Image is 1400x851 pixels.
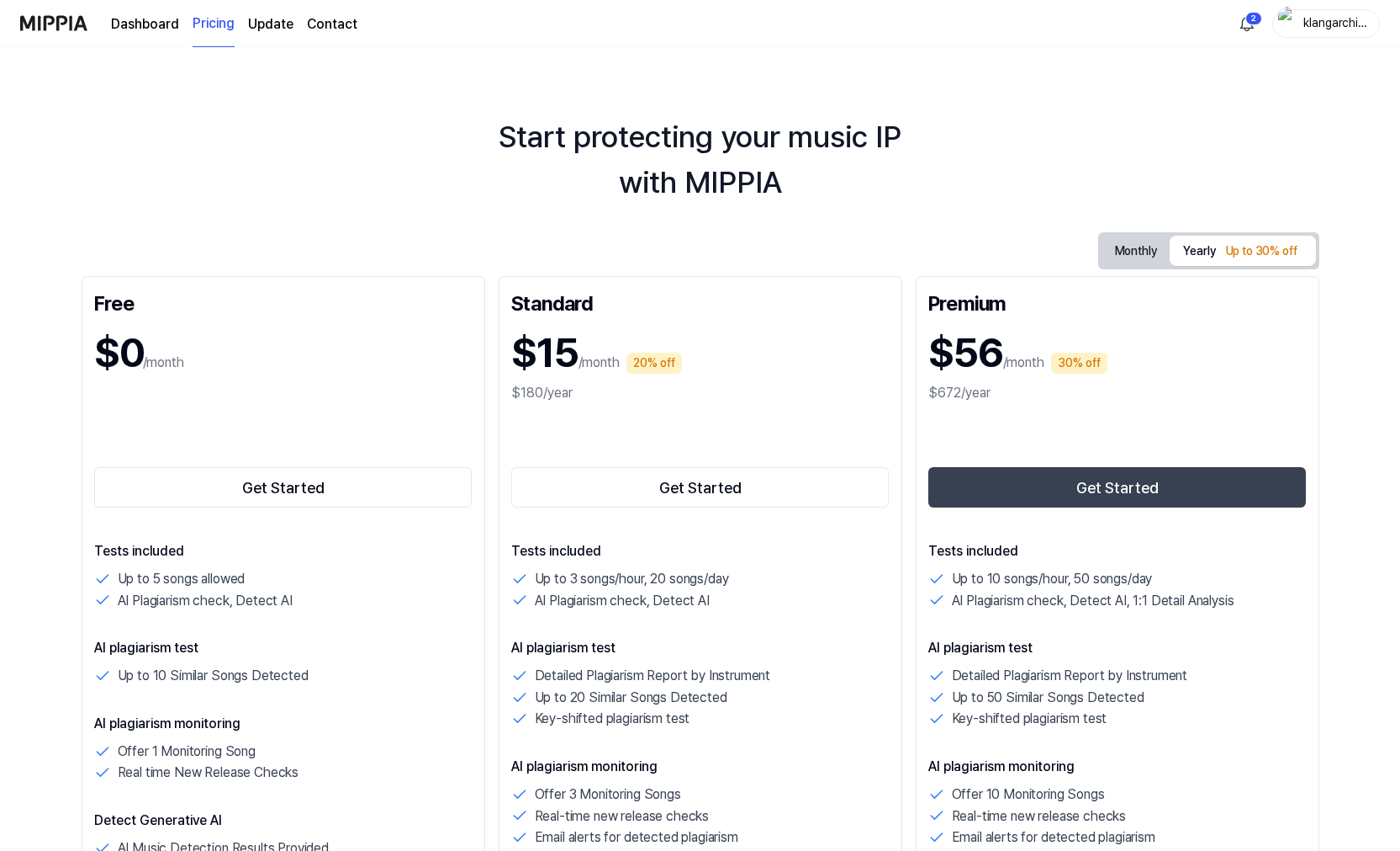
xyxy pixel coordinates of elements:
button: Get Started [511,467,890,508]
p: AI plagiarism monitoring [928,757,1307,777]
div: Standard [511,289,890,316]
div: Up to 30% off [1221,239,1302,264]
p: AI Plagiarism check, Detect AI [118,590,293,612]
p: Offer 3 Monitoring Songs [535,784,681,806]
button: Monthly [1102,236,1170,267]
p: Real-time new release checks [535,806,710,827]
p: /month [143,353,184,373]
p: Detailed Plagiarism Report by Instrument [535,665,771,687]
p: Key-shifted plagiarism test [535,708,690,730]
a: Get Started [511,464,890,511]
p: Key-shifted plagiarism test [952,708,1107,730]
p: /month [1003,353,1044,373]
button: 알림2 [1234,10,1260,37]
p: Detect Generative AI [94,811,473,831]
p: /month [578,353,620,373]
p: Up to 20 Similar Songs Detected [535,687,727,709]
button: Get Started [94,467,473,508]
p: AI plagiarism monitoring [94,714,473,734]
div: 30% off [1051,353,1107,374]
p: Tests included [94,541,473,561]
p: Up to 3 songs/hour, 20 songs/day [535,568,729,590]
h1: $56 [928,322,1003,383]
p: AI plagiarism monitoring [511,757,890,777]
a: Dashboard [111,14,179,35]
p: Detailed Plagiarism Report by Instrument [952,665,1188,687]
p: Email alerts for detected plagiarism [535,827,738,848]
button: Yearly [1170,236,1315,266]
div: Premium [928,289,1307,316]
p: Up to 10 Similar Songs Detected [118,665,309,687]
p: Up to 5 songs allowed [118,568,246,590]
p: Tests included [928,541,1307,561]
p: AI plagiarism test [511,638,890,658]
div: $672/year [928,383,1307,403]
p: Real-time new release checks [952,806,1127,827]
div: Free [94,289,473,316]
p: Up to 50 Similar Songs Detected [952,687,1144,709]
a: Get Started [928,464,1307,511]
img: 알림 [1237,13,1257,34]
button: profileklangarchitect [1272,9,1380,38]
p: Tests included [511,541,890,561]
button: Get Started [928,467,1307,508]
p: Offer 1 Monitoring Song [118,741,256,763]
p: AI plagiarism test [928,638,1307,658]
a: Get Started [94,464,473,511]
p: Offer 10 Monitoring Songs [952,784,1105,806]
img: profile [1278,7,1298,40]
h1: $15 [511,322,578,383]
a: Update [248,14,293,35]
p: AI Plagiarism check, Detect AI [535,590,710,612]
div: klangarchitect [1303,13,1369,32]
p: Up to 10 songs/hour, 50 songs/day [952,568,1153,590]
a: Contact [307,14,357,35]
div: 20% off [626,353,682,374]
p: AI Plagiarism check, Detect AI, 1:1 Detail Analysis [952,590,1234,612]
h1: $0 [94,322,143,383]
div: $180/year [511,383,890,403]
a: Pricing [193,1,235,47]
p: Real time New Release Checks [118,762,299,784]
div: 2 [1245,12,1262,25]
p: AI plagiarism test [94,638,473,658]
p: Email alerts for detected plagiarism [952,827,1155,848]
